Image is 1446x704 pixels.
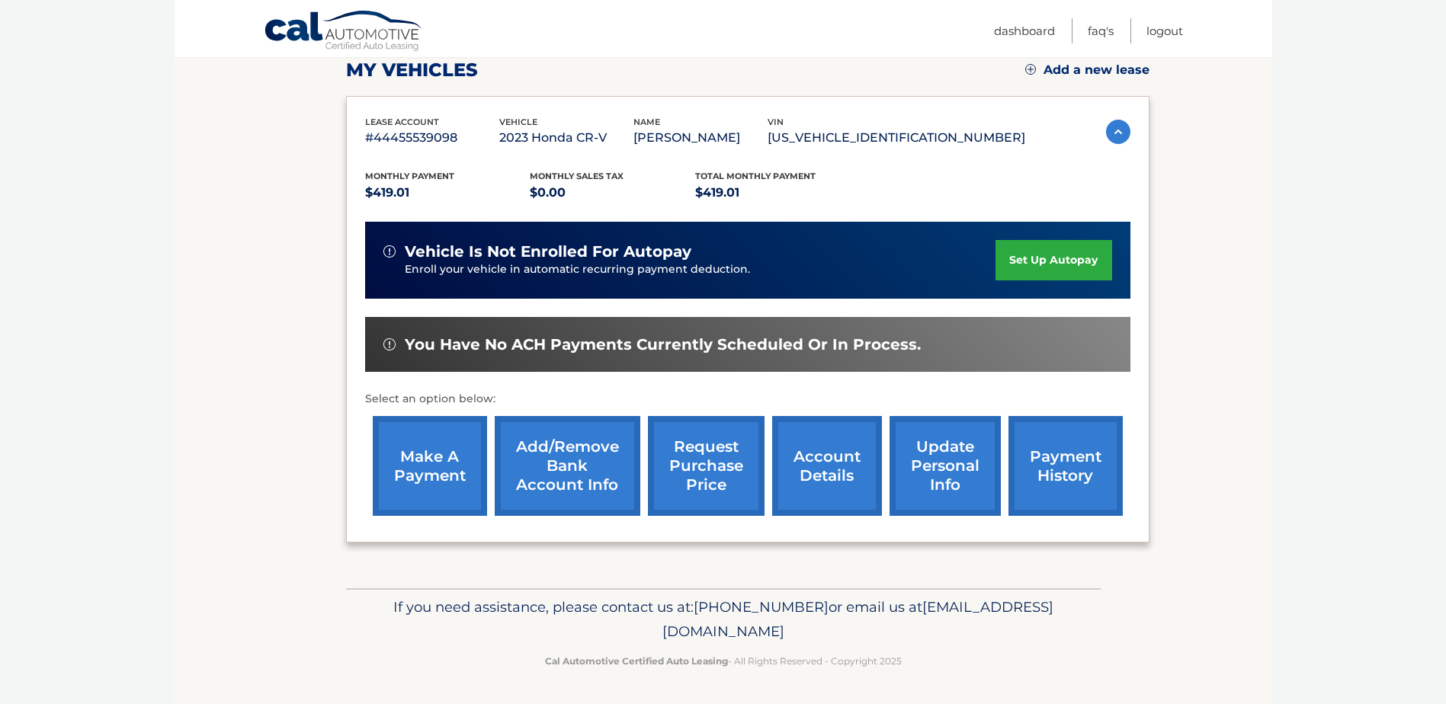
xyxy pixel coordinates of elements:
img: alert-white.svg [383,245,396,258]
a: request purchase price [648,416,765,516]
a: make a payment [373,416,487,516]
span: [PHONE_NUMBER] [694,598,829,616]
a: set up autopay [996,240,1111,280]
img: accordion-active.svg [1106,120,1130,144]
a: Logout [1146,18,1183,43]
span: [EMAIL_ADDRESS][DOMAIN_NAME] [662,598,1053,640]
span: vehicle is not enrolled for autopay [405,242,691,261]
a: account details [772,416,882,516]
span: Monthly sales Tax [530,171,624,181]
p: If you need assistance, please contact us at: or email us at [356,595,1091,644]
span: You have no ACH payments currently scheduled or in process. [405,335,921,354]
img: add.svg [1025,64,1036,75]
span: Total Monthly Payment [695,171,816,181]
a: update personal info [890,416,1001,516]
span: lease account [365,117,439,127]
a: Cal Automotive [264,10,424,54]
strong: Cal Automotive Certified Auto Leasing [545,655,728,667]
p: [US_VEHICLE_IDENTIFICATION_NUMBER] [768,127,1025,149]
a: Add/Remove bank account info [495,416,640,516]
p: [PERSON_NAME] [633,127,768,149]
a: payment history [1008,416,1123,516]
span: vehicle [499,117,537,127]
span: name [633,117,660,127]
a: Add a new lease [1025,62,1149,78]
span: vin [768,117,784,127]
p: #44455539098 [365,127,499,149]
p: $419.01 [695,182,861,203]
p: $0.00 [530,182,695,203]
h2: my vehicles [346,59,478,82]
p: - All Rights Reserved - Copyright 2025 [356,653,1091,669]
p: Enroll your vehicle in automatic recurring payment deduction. [405,261,996,278]
p: 2023 Honda CR-V [499,127,633,149]
span: Monthly Payment [365,171,454,181]
a: FAQ's [1088,18,1114,43]
p: Select an option below: [365,390,1130,408]
a: Dashboard [994,18,1055,43]
img: alert-white.svg [383,338,396,350]
p: $419.01 [365,182,531,203]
